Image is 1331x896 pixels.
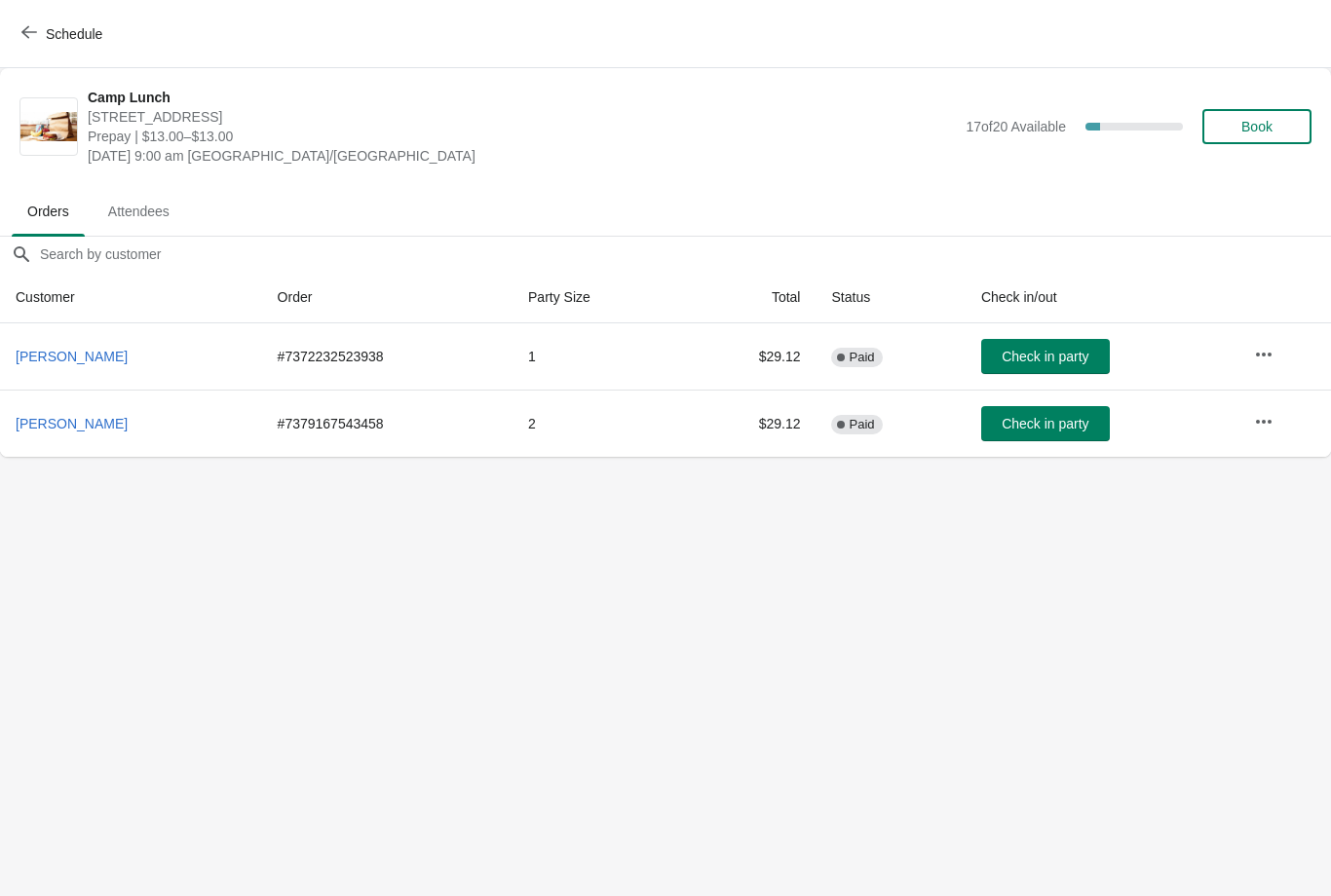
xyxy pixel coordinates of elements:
[8,406,135,441] button: [PERSON_NAME]
[8,339,135,374] button: [PERSON_NAME]
[513,323,683,390] td: 1
[262,272,513,323] th: Order
[88,107,956,127] span: [STREET_ADDRESS]
[88,88,956,107] span: Camp Lunch
[683,272,817,323] th: Total
[966,119,1066,134] span: 17 of 20 Available
[20,112,77,141] img: Camp Lunch
[93,194,185,229] span: Attendees
[39,237,1331,272] input: Search by customer
[1202,109,1312,144] button: Book
[1241,119,1273,134] span: Book
[16,349,128,364] span: [PERSON_NAME]
[513,390,683,457] td: 2
[12,194,85,229] span: Orders
[88,146,956,166] span: [DATE] 9:00 am [GEOGRAPHIC_DATA]/[GEOGRAPHIC_DATA]
[262,390,513,457] td: # 7379167543458
[981,339,1110,374] button: Check in party
[966,272,1238,323] th: Check in/out
[10,17,118,52] button: Schedule
[88,127,956,146] span: Prepay | $13.00–$13.00
[1002,349,1088,364] span: Check in party
[1002,416,1088,431] span: Check in party
[981,406,1110,441] button: Check in party
[816,272,965,323] th: Status
[513,272,683,323] th: Party Size
[849,417,874,432] span: Paid
[262,323,513,390] td: # 7372232523938
[16,416,128,431] span: [PERSON_NAME]
[46,26,102,42] span: Schedule
[683,390,817,457] td: $29.12
[683,323,817,390] td: $29.12
[849,350,874,365] span: Paid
